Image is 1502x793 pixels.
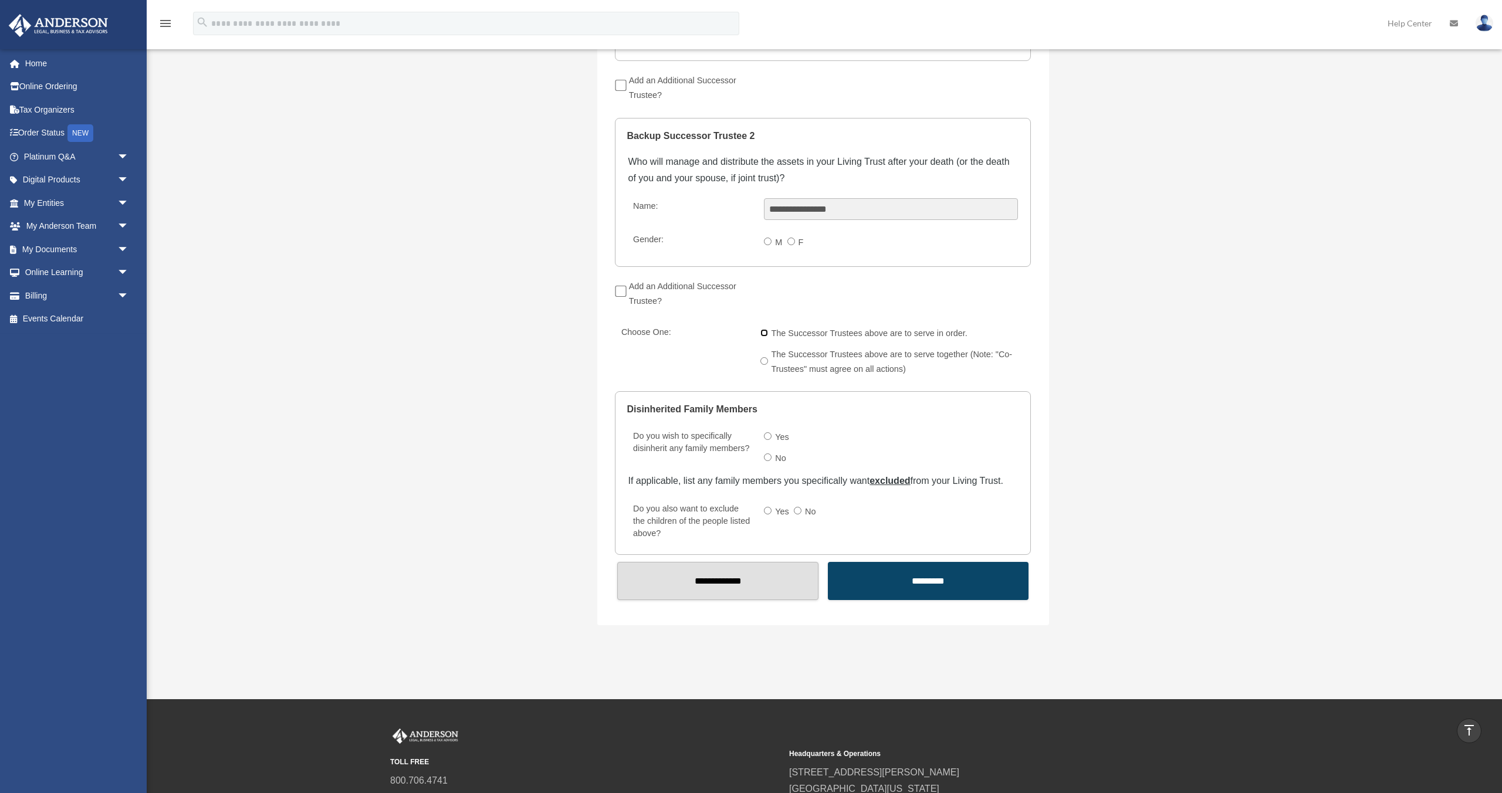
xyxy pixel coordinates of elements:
img: User Pic [1476,15,1493,32]
label: Yes [772,503,794,521]
img: Anderson Advisors Platinum Portal [390,728,461,744]
a: Order StatusNEW [8,121,147,145]
a: menu [158,21,172,30]
small: Headquarters & Operations [789,748,1180,760]
a: vertical_align_top [1457,719,1481,743]
div: NEW [67,124,93,142]
div: If applicable, list any family members you specifically want from your Living Trust. [628,473,1017,489]
a: [STREET_ADDRESS][PERSON_NAME] [789,767,959,777]
label: F [795,233,808,252]
a: Online Learningarrow_drop_down [8,261,147,284]
i: vertical_align_top [1462,723,1476,737]
a: My Entitiesarrow_drop_down [8,191,147,215]
span: arrow_drop_down [117,284,141,308]
a: 800.706.4741 [390,775,448,785]
label: The Successor Trustees above are to serve in order. [768,325,973,344]
i: search [196,16,209,29]
label: Add an Additional Successor Trustee? [625,277,760,310]
label: Gender: [628,232,755,254]
label: Do you also want to exclude the children of the people listed above? [628,501,755,542]
label: Add an Additional Successor Trustee? [625,72,760,104]
a: Digital Productsarrow_drop_down [8,168,147,192]
a: Events Calendar [8,307,147,331]
a: Tax Organizers [8,98,147,121]
legend: Disinherited Family Members [627,392,1019,427]
span: arrow_drop_down [117,191,141,215]
span: arrow_drop_down [117,145,141,169]
img: Anderson Advisors Platinum Portal [5,14,111,37]
a: Home [8,52,147,75]
small: TOLL FREE [390,756,781,768]
label: Do you wish to specifically disinherit any family members? [628,428,755,470]
u: excluded [870,476,910,486]
label: M [772,233,787,252]
label: The Successor Trustees above are to serve together (Note: "Co-Trustees" must agree on all actions) [768,345,1037,378]
a: My Documentsarrow_drop_down [8,238,147,261]
label: Name: [628,198,755,221]
i: menu [158,16,172,30]
span: arrow_drop_down [117,238,141,262]
span: arrow_drop_down [117,261,141,285]
legend: Backup Successor Trustee 2 [627,118,1019,154]
span: arrow_drop_down [117,215,141,239]
a: Online Ordering [8,75,147,99]
label: No [772,449,791,468]
label: No [801,503,821,521]
span: arrow_drop_down [117,168,141,192]
a: My Anderson Teamarrow_drop_down [8,215,147,238]
label: Choose One: [616,325,750,381]
a: Billingarrow_drop_down [8,284,147,307]
a: Platinum Q&Aarrow_drop_down [8,145,147,168]
label: Yes [772,428,794,447]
